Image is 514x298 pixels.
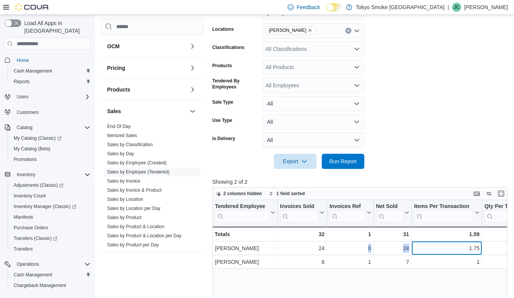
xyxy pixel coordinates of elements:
[11,191,90,200] span: Inventory Count
[8,143,93,154] button: My Catalog (Beta)
[14,55,90,65] span: Home
[11,155,40,164] a: Promotions
[17,109,39,115] span: Customers
[107,64,187,72] button: Pricing
[14,182,63,188] span: Adjustments (Classic)
[2,122,93,133] button: Catalog
[107,187,161,193] span: Sales by Invoice & Product
[215,203,275,222] button: Tendered Employee
[14,235,57,241] span: Transfers (Classic)
[14,79,30,85] span: Reports
[223,191,262,197] span: 2 columns hidden
[212,63,232,69] label: Products
[497,189,506,198] button: Enter fullscreen
[2,259,93,270] button: Operations
[107,197,143,202] a: Sales by Location
[11,202,90,211] span: Inventory Manager (Classic)
[11,202,79,211] a: Inventory Manager (Classic)
[345,28,351,34] button: Clear input
[14,156,37,162] span: Promotions
[329,203,365,222] div: Invoices Ref
[14,92,90,101] span: Users
[11,66,55,76] a: Cash Management
[212,44,245,50] label: Classifications
[215,257,275,266] div: [PERSON_NAME]
[107,107,121,115] h3: Sales
[452,3,461,12] div: Julia Cote
[266,189,308,198] button: 1 field sorted
[8,154,93,165] button: Promotions
[188,63,197,73] button: Pricing
[107,188,161,193] a: Sales by Invoice & Product
[308,28,312,33] button: Remove Regina Quance from selection in this group
[8,76,93,87] button: Reports
[14,170,90,179] span: Inventory
[212,178,511,186] p: Showing 2 of 2
[8,191,93,201] button: Inventory Count
[2,91,93,102] button: Users
[107,178,140,184] a: Sales by Invoice
[266,26,316,35] span: Regina Quance
[11,223,51,232] a: Purchase Orders
[329,230,371,239] div: 1
[11,134,90,143] span: My Catalog (Classic)
[11,66,90,76] span: Cash Management
[454,3,460,12] span: JC
[14,56,32,65] a: Home
[8,212,93,222] button: Manifests
[448,3,449,12] p: |
[14,108,42,117] a: Customers
[14,107,90,117] span: Customers
[414,257,480,266] div: 1
[269,27,307,34] span: [PERSON_NAME]
[354,64,360,70] button: Open list of options
[354,46,360,52] button: Open list of options
[464,3,508,12] p: [PERSON_NAME]
[107,224,164,230] span: Sales by Product & Location
[329,158,357,165] span: Run Report
[280,230,324,239] div: 32
[17,261,39,267] span: Operations
[354,28,360,34] button: Open list of options
[11,181,66,190] a: Adjustments (Classic)
[107,43,187,50] button: OCM
[8,244,93,254] button: Transfers
[280,244,324,253] div: 24
[414,203,473,222] div: Items Per Transaction
[17,57,29,63] span: Home
[17,94,28,100] span: Users
[11,77,90,86] span: Reports
[8,66,93,76] button: Cash Management
[212,26,234,32] label: Locations
[263,114,364,129] button: All
[8,222,93,233] button: Purchase Orders
[11,223,90,232] span: Purchase Orders
[107,169,169,175] span: Sales by Employee (Tendered)
[11,234,60,243] a: Transfers (Classic)
[8,180,93,191] a: Adjustments (Classic)
[14,282,66,289] span: Chargeback Management
[14,193,46,199] span: Inventory Count
[2,54,93,65] button: Home
[376,203,409,222] button: Net Sold
[263,96,364,111] button: All
[107,233,182,239] span: Sales by Product & Location per Day
[188,85,197,94] button: Products
[278,154,312,169] span: Export
[376,244,409,253] div: 24
[107,205,160,211] span: Sales by Location per Day
[11,134,65,143] a: My Catalog (Classic)
[14,170,38,179] button: Inventory
[14,225,48,231] span: Purchase Orders
[8,201,93,212] a: Inventory Manager (Classic)
[107,133,137,138] a: Itemized Sales
[107,214,142,221] span: Sales by Product
[14,68,52,74] span: Cash Management
[107,151,134,156] a: Sales by Day
[329,203,371,222] button: Invoices Ref
[14,92,32,101] button: Users
[215,244,275,253] div: [PERSON_NAME]
[8,280,93,291] button: Chargeback Management
[107,107,187,115] button: Sales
